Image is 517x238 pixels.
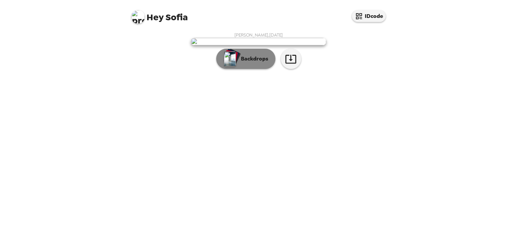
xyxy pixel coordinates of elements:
button: IDcode [352,10,386,22]
span: [PERSON_NAME] , [DATE] [234,32,283,38]
span: Hey [147,11,163,23]
button: Backdrops [216,49,275,69]
p: Backdrops [238,55,268,63]
img: profile pic [131,10,145,24]
span: Sofia [131,7,188,22]
img: user [191,38,326,45]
